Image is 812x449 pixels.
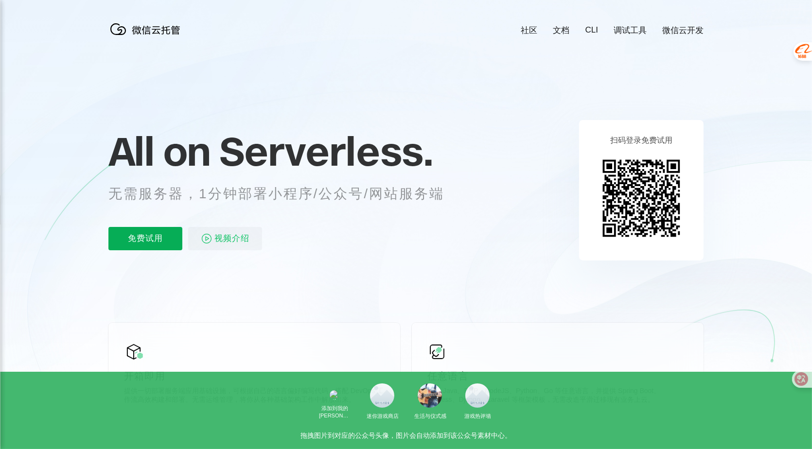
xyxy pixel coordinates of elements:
[610,136,672,146] p: 扫码登录免费试用
[108,227,182,250] p: 免费试用
[108,184,462,204] p: 无需服务器，1分钟部署小程序/公众号/网站服务端
[427,369,688,383] p: 任意语言
[553,25,570,36] a: 文档
[521,25,538,36] a: 社区
[108,19,186,39] img: 微信云托管
[124,369,385,383] p: 开箱即用
[108,127,210,175] span: All on
[614,25,647,36] a: 调试工具
[585,25,598,35] a: CLI
[201,233,212,244] img: video_play.svg
[219,127,433,175] span: Serverless.
[108,32,186,40] a: 微信云托管
[662,25,704,36] a: 微信云开发
[214,227,249,250] span: 视频介绍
